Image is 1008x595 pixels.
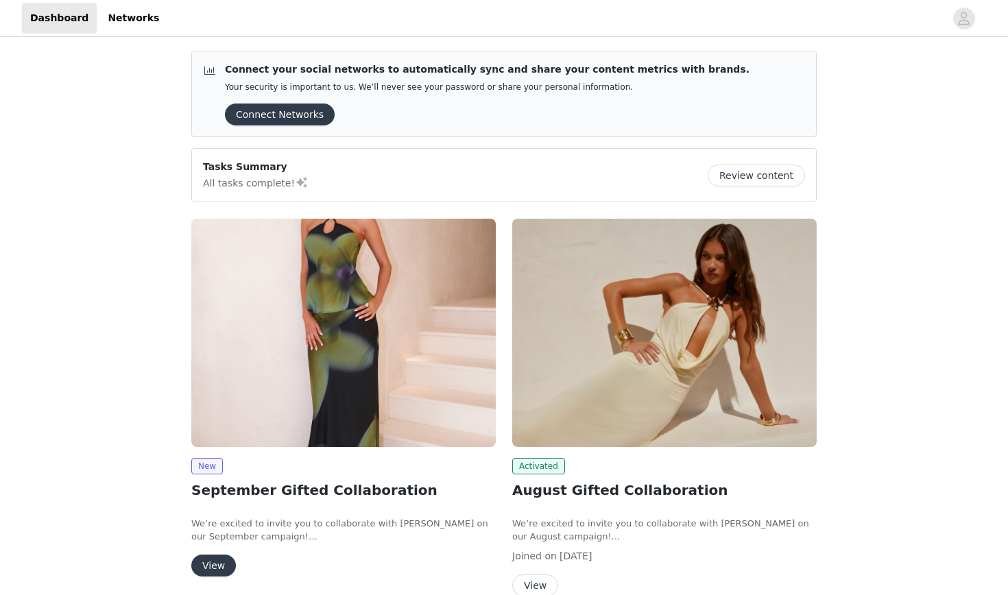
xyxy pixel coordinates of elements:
[512,517,817,544] p: We’re excited to invite you to collaborate with [PERSON_NAME] on our August campaign!
[225,62,749,77] p: Connect your social networks to automatically sync and share your content metrics with brands.
[191,219,496,447] img: Peppermayo AUS
[512,458,565,474] span: Activated
[203,160,309,174] p: Tasks Summary
[191,458,223,474] span: New
[99,3,167,34] a: Networks
[191,555,236,576] button: View
[191,517,496,544] p: We’re excited to invite you to collaborate with [PERSON_NAME] on our September campaign!
[203,174,309,191] p: All tasks complete!
[191,480,496,500] h2: September Gifted Collaboration
[512,581,558,591] a: View
[708,165,805,186] button: Review content
[957,8,970,29] div: avatar
[512,550,557,561] span: Joined on
[225,82,749,93] p: Your security is important to us. We’ll never see your password or share your personal information.
[560,550,592,561] span: [DATE]
[512,480,817,500] h2: August Gifted Collaboration
[191,561,236,571] a: View
[512,219,817,447] img: Peppermayo AUS
[22,3,97,34] a: Dashboard
[225,104,335,125] button: Connect Networks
